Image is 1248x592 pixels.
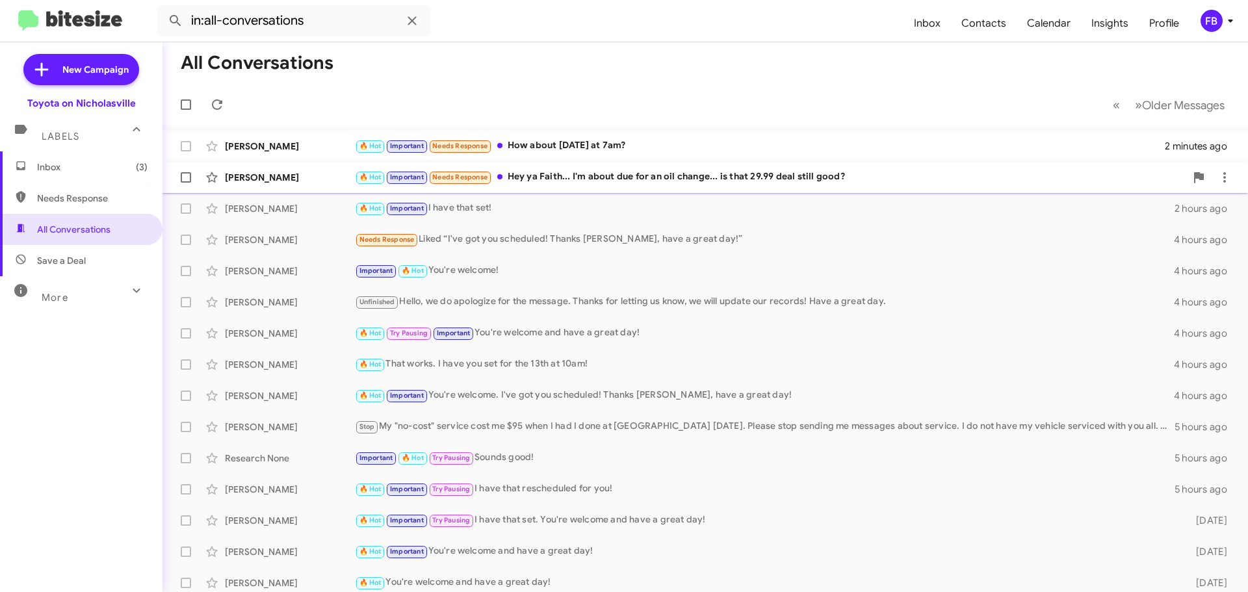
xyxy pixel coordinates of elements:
span: 🔥 Hot [359,516,382,524]
div: 2 minutes ago [1165,140,1238,153]
div: [PERSON_NAME] [225,389,355,402]
a: New Campaign [23,54,139,85]
div: Toyota on Nicholasville [27,97,136,110]
span: Important [390,485,424,493]
div: [PERSON_NAME] [225,545,355,558]
div: You're welcome. I've got you scheduled! Thanks [PERSON_NAME], have a great day! [355,388,1174,403]
span: Needs Response [37,192,148,205]
div: I have that rescheduled for you! [355,482,1175,496]
span: More [42,292,68,303]
span: 🔥 Hot [402,266,424,275]
div: How about [DATE] at 7am? [355,138,1165,153]
span: 🔥 Hot [359,578,382,587]
span: « [1113,97,1120,113]
span: Try Pausing [390,329,428,337]
div: That works. I have you set for the 13th at 10am! [355,357,1174,372]
span: Important [359,266,393,275]
span: Older Messages [1142,98,1225,112]
span: Important [390,204,424,212]
span: Important [390,547,424,556]
div: Hello, we do apologize for the message. Thanks for letting us know, we will update our records! H... [355,294,1174,309]
span: » [1135,97,1142,113]
div: [PERSON_NAME] [225,514,355,527]
div: [PERSON_NAME] [225,296,355,309]
span: Try Pausing [432,516,470,524]
div: [PERSON_NAME] [225,264,355,277]
span: Stop [359,422,375,431]
button: Next [1127,92,1232,118]
span: Needs Response [432,173,487,181]
div: 5 hours ago [1175,483,1238,496]
span: Unfinished [359,298,395,306]
span: 🔥 Hot [359,391,382,400]
div: 4 hours ago [1174,327,1238,340]
div: [PERSON_NAME] [225,327,355,340]
div: 5 hours ago [1175,452,1238,465]
div: Liked “I've got you scheduled! Thanks [PERSON_NAME], have a great day!” [355,232,1174,247]
input: Search [157,5,430,36]
span: Important [390,516,424,524]
div: FB [1201,10,1223,32]
div: [PERSON_NAME] [225,358,355,371]
div: [DATE] [1175,576,1238,589]
span: Important [390,142,424,150]
a: Calendar [1017,5,1081,42]
div: I have that set. You're welcome and have a great day! [355,513,1175,528]
span: 🔥 Hot [359,360,382,368]
div: 4 hours ago [1174,358,1238,371]
div: [DATE] [1175,545,1238,558]
span: 🔥 Hot [402,454,424,462]
div: Sounds good! [355,450,1175,465]
div: You're welcome and have a great day! [355,575,1175,590]
div: My "no-cost" service cost me $95 when I had I done at [GEOGRAPHIC_DATA] [DATE]. Please stop sendi... [355,419,1175,434]
span: 🔥 Hot [359,485,382,493]
div: [DATE] [1175,514,1238,527]
span: Save a Deal [37,254,86,267]
span: Important [437,329,471,337]
div: [PERSON_NAME] [225,576,355,589]
a: Profile [1139,5,1189,42]
div: 4 hours ago [1174,389,1238,402]
button: FB [1189,10,1234,32]
div: Research None [225,452,355,465]
span: Needs Response [359,235,415,244]
span: All Conversations [37,223,110,236]
div: You're welcome! [355,263,1174,278]
span: Try Pausing [432,454,470,462]
div: [PERSON_NAME] [225,233,355,246]
span: 🔥 Hot [359,173,382,181]
span: Needs Response [432,142,487,150]
span: 🔥 Hot [359,547,382,556]
div: 5 hours ago [1175,420,1238,433]
span: (3) [136,161,148,174]
div: [PERSON_NAME] [225,420,355,433]
a: Inbox [903,5,951,42]
a: Contacts [951,5,1017,42]
div: Hey ya Faith... I'm about due for an oil change... is that 29.99 deal still good? [355,170,1186,185]
span: Important [390,173,424,181]
div: [PERSON_NAME] [225,140,355,153]
div: [PERSON_NAME] [225,202,355,215]
nav: Page navigation example [1106,92,1232,118]
div: I have that set! [355,201,1175,216]
span: Important [359,454,393,462]
button: Previous [1105,92,1128,118]
div: 4 hours ago [1174,296,1238,309]
div: You're welcome and have a great day! [355,326,1174,341]
div: 4 hours ago [1174,264,1238,277]
div: [PERSON_NAME] [225,483,355,496]
a: Insights [1081,5,1139,42]
div: [PERSON_NAME] [225,171,355,184]
span: 🔥 Hot [359,142,382,150]
h1: All Conversations [181,53,333,73]
span: Labels [42,131,79,142]
div: 2 hours ago [1175,202,1238,215]
span: New Campaign [62,63,129,76]
span: Important [390,391,424,400]
span: Try Pausing [432,485,470,493]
